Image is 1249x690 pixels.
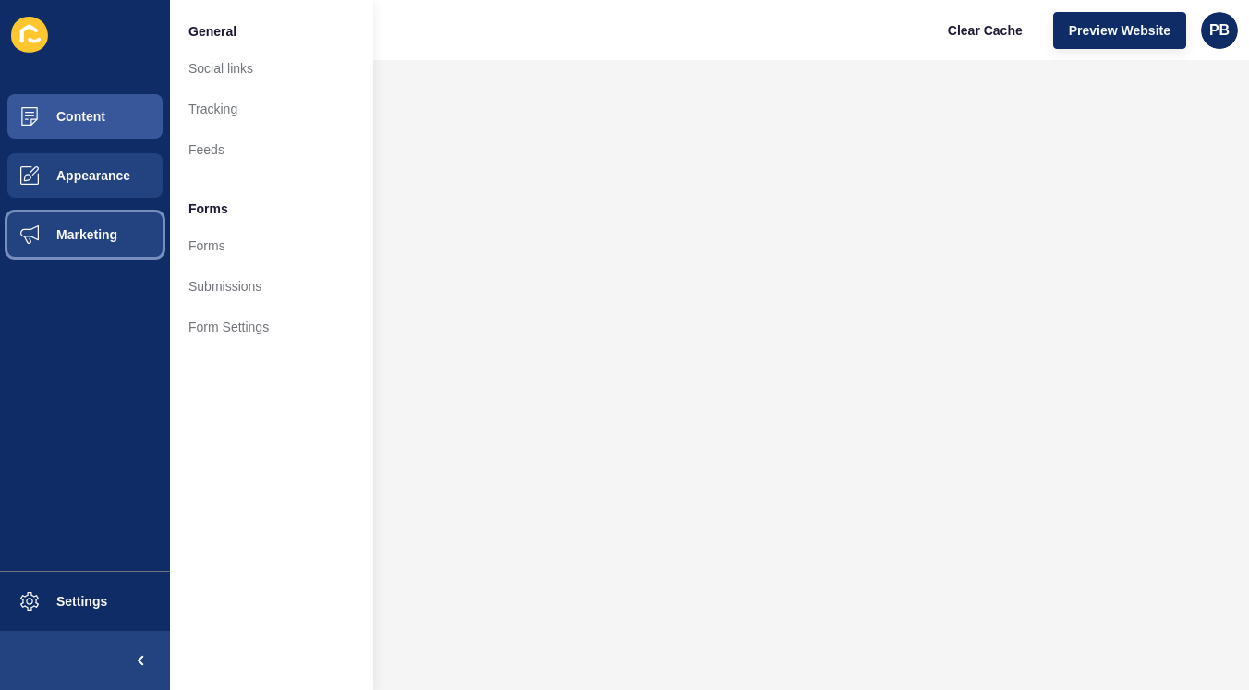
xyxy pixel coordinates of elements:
[170,129,373,170] a: Feeds
[1069,21,1170,40] span: Preview Website
[1053,12,1186,49] button: Preview Website
[170,89,373,129] a: Tracking
[170,266,373,307] a: Submissions
[170,48,373,89] a: Social links
[1209,21,1230,40] span: PB
[170,225,373,266] a: Forms
[170,307,373,347] a: Form Settings
[188,200,228,218] span: Forms
[948,21,1023,40] span: Clear Cache
[188,22,236,41] span: General
[932,12,1038,49] button: Clear Cache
